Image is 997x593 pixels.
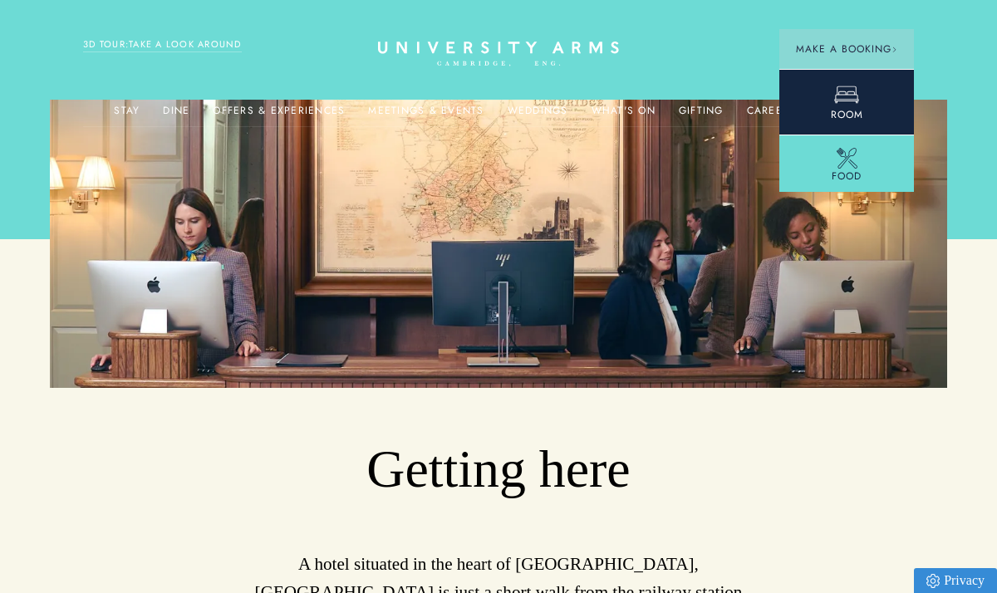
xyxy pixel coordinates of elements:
[592,105,656,126] a: What's On
[213,105,345,126] a: Offers & Experiences
[114,105,140,126] a: Stay
[508,105,568,126] a: Weddings
[926,574,940,588] img: Privacy
[83,37,242,52] a: 3D TOUR:TAKE A LOOK AROUND
[779,69,914,135] a: Room
[779,29,914,69] button: Make a BookingArrow icon
[796,42,897,56] span: Make a Booking
[891,47,897,52] img: Arrow icon
[679,105,724,126] a: Gifting
[779,135,914,196] a: Food
[831,107,863,122] span: Room
[747,105,797,126] a: Careers
[832,169,862,184] span: Food
[914,568,997,593] a: Privacy
[50,100,947,388] img: image-5623dd55eb3be5e1f220c14097a2109fa32372e4-2048x1119-jpg
[163,105,189,126] a: Dine
[368,105,484,126] a: Meetings & Events
[378,42,619,67] a: Home
[83,438,914,501] h1: Getting here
